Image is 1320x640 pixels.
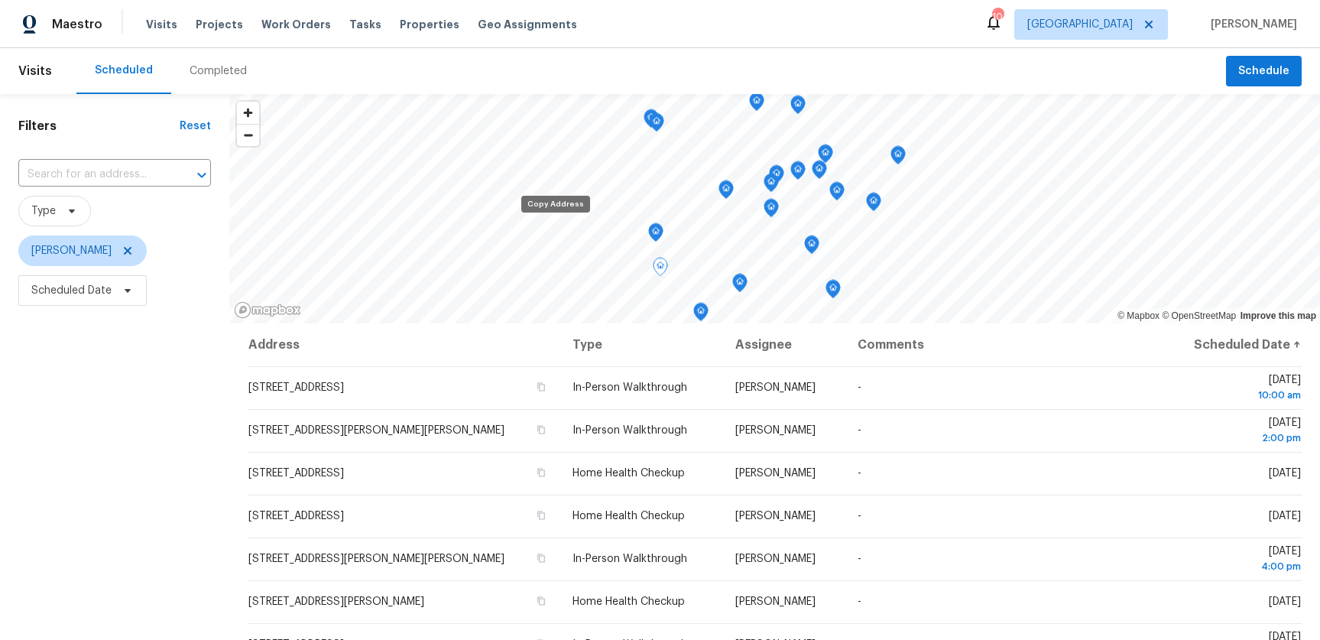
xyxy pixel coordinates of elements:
[229,94,1320,323] canvas: Map
[749,93,764,116] div: Map marker
[560,323,723,366] th: Type
[790,96,806,119] div: Map marker
[31,283,112,298] span: Scheduled Date
[180,119,211,134] div: Reset
[866,193,881,216] div: Map marker
[572,596,685,607] span: Home Health Checkup
[649,113,664,137] div: Map marker
[858,511,861,521] span: -
[237,102,259,124] button: Zoom in
[31,243,112,258] span: [PERSON_NAME]
[858,554,861,564] span: -
[18,163,168,187] input: Search for an address...
[1162,310,1236,321] a: OpenStreetMap
[858,596,861,607] span: -
[534,594,548,608] button: Copy Address
[735,425,816,436] span: [PERSON_NAME]
[572,511,685,521] span: Home Health Checkup
[52,17,102,32] span: Maestro
[349,19,381,30] span: Tasks
[653,258,668,281] div: Map marker
[718,180,734,204] div: Map marker
[248,323,560,366] th: Address
[572,425,687,436] span: In-Person Walkthrough
[146,17,177,32] span: Visits
[1027,17,1133,32] span: [GEOGRAPHIC_DATA]
[196,17,243,32] span: Projects
[18,54,52,88] span: Visits
[261,17,331,32] span: Work Orders
[1173,417,1301,446] span: [DATE]
[191,164,212,186] button: Open
[248,468,344,479] span: [STREET_ADDRESS]
[723,323,845,366] th: Assignee
[1173,430,1301,446] div: 2:00 pm
[825,280,841,304] div: Map marker
[858,468,861,479] span: -
[534,423,548,437] button: Copy Address
[992,9,1003,24] div: 104
[1269,596,1301,607] span: [DATE]
[693,303,709,326] div: Map marker
[764,199,779,223] div: Map marker
[648,223,663,247] div: Map marker
[572,382,687,393] span: In-Person Walkthrough
[829,182,845,206] div: Map marker
[1241,310,1316,321] a: Improve this map
[248,511,344,521] span: [STREET_ADDRESS]
[735,596,816,607] span: [PERSON_NAME]
[858,382,861,393] span: -
[234,301,301,319] a: Mapbox homepage
[248,425,504,436] span: [STREET_ADDRESS][PERSON_NAME][PERSON_NAME]
[1205,17,1297,32] span: [PERSON_NAME]
[764,174,779,197] div: Map marker
[1173,559,1301,574] div: 4:00 pm
[769,165,784,189] div: Map marker
[1269,468,1301,479] span: [DATE]
[1117,310,1159,321] a: Mapbox
[1238,62,1289,81] span: Schedule
[804,236,819,259] div: Map marker
[190,63,247,79] div: Completed
[1173,388,1301,403] div: 10:00 am
[845,323,1162,366] th: Comments
[1161,323,1302,366] th: Scheduled Date ↑
[1173,375,1301,403] span: [DATE]
[735,554,816,564] span: [PERSON_NAME]
[644,109,659,133] div: Map marker
[534,466,548,479] button: Copy Address
[735,382,816,393] span: [PERSON_NAME]
[858,425,861,436] span: -
[812,161,827,184] div: Map marker
[248,596,424,607] span: [STREET_ADDRESS][PERSON_NAME]
[818,145,833,168] div: Map marker
[237,124,259,146] button: Zoom out
[18,119,180,134] h1: Filters
[237,125,259,146] span: Zoom out
[31,203,56,219] span: Type
[248,554,504,564] span: [STREET_ADDRESS][PERSON_NAME][PERSON_NAME]
[95,63,153,78] div: Scheduled
[248,382,344,393] span: [STREET_ADDRESS]
[572,468,685,479] span: Home Health Checkup
[735,468,816,479] span: [PERSON_NAME]
[400,17,459,32] span: Properties
[478,17,577,32] span: Geo Assignments
[534,551,548,565] button: Copy Address
[735,511,816,521] span: [PERSON_NAME]
[1269,511,1301,521] span: [DATE]
[732,274,748,297] div: Map marker
[572,554,687,564] span: In-Person Walkthrough
[890,146,906,170] div: Map marker
[790,161,806,185] div: Map marker
[1173,546,1301,574] span: [DATE]
[1226,56,1302,87] button: Schedule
